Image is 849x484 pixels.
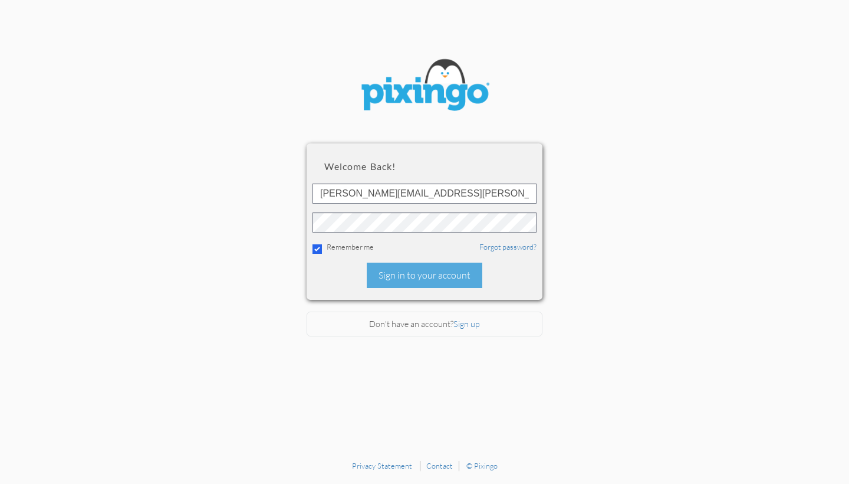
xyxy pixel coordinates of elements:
div: Remember me [312,241,537,254]
div: Don't have an account? [307,312,542,337]
a: Contact [426,461,453,470]
a: © Pixingo [466,461,498,470]
h2: Welcome back! [324,161,525,172]
img: pixingo logo [354,53,495,120]
div: Sign in to your account [367,263,482,288]
a: Sign up [453,319,480,329]
a: Forgot password? [479,242,537,251]
a: Privacy Statement [352,461,412,470]
input: ID or Email [312,184,537,204]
